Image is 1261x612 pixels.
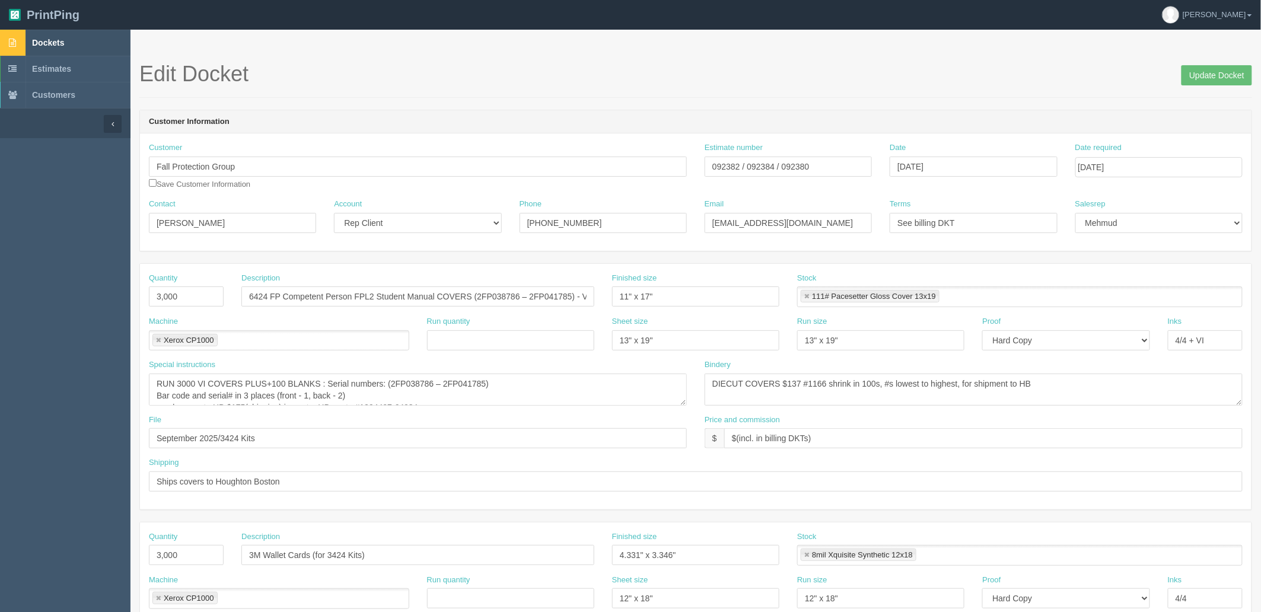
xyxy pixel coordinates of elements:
[705,428,724,448] div: $
[1075,142,1122,154] label: Date required
[334,199,362,210] label: Account
[149,142,182,154] label: Customer
[797,531,817,543] label: Stock
[9,9,21,21] img: logo-3e63b451c926e2ac314895c53de4908e5d424f24456219fb08d385ab2e579770.png
[612,531,657,543] label: Finished size
[1075,199,1106,210] label: Salesrep
[241,531,280,543] label: Description
[241,273,280,284] label: Description
[1168,575,1182,586] label: Inks
[982,316,1001,327] label: Proof
[139,62,1252,86] h1: Edit Docket
[32,90,75,100] span: Customers
[149,531,177,543] label: Quantity
[1163,7,1179,23] img: avatar_default-7531ab5dedf162e01f1e0bb0964e6a185e93c5c22dfe317fb01d7f8cd2b1632c.jpg
[427,575,470,586] label: Run quantity
[32,38,64,47] span: Dockets
[797,575,827,586] label: Run size
[982,575,1001,586] label: Proof
[164,594,214,602] div: Xerox CP1000
[149,359,215,371] label: Special instructions
[705,142,763,154] label: Estimate number
[149,457,179,468] label: Shipping
[705,199,724,210] label: Email
[890,199,910,210] label: Terms
[149,374,687,406] textarea: RUN 3000 VI COVERS PLUS+100 BLANKS : Serial numbers: (2FP038786 – 2FP041785) Bar code and serial#...
[797,273,817,284] label: Stock
[149,157,687,177] input: Enter customer name
[32,64,71,74] span: Estimates
[705,359,731,371] label: Bindery
[612,316,648,327] label: Sheet size
[705,374,1243,406] textarea: DIECUT COVERS $137 #1166 shrink in 100s, #s lowest to highest, for shipment to HB
[890,142,906,154] label: Date
[812,551,913,559] div: 8mil Xquisite Synthetic 12x18
[140,110,1252,134] header: Customer Information
[612,273,657,284] label: Finished size
[149,316,178,327] label: Machine
[812,292,936,300] div: 111# Pacesetter Gloss Cover 13x19
[1182,65,1252,85] input: Update Docket
[149,273,177,284] label: Quantity
[149,199,176,210] label: Contact
[149,575,178,586] label: Machine
[1168,316,1182,327] label: Inks
[149,142,687,190] div: Save Customer Information
[149,415,161,426] label: File
[797,316,827,327] label: Run size
[427,316,470,327] label: Run quantity
[705,415,780,426] label: Price and commission
[164,336,214,344] div: Xerox CP1000
[612,575,648,586] label: Sheet size
[520,199,542,210] label: Phone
